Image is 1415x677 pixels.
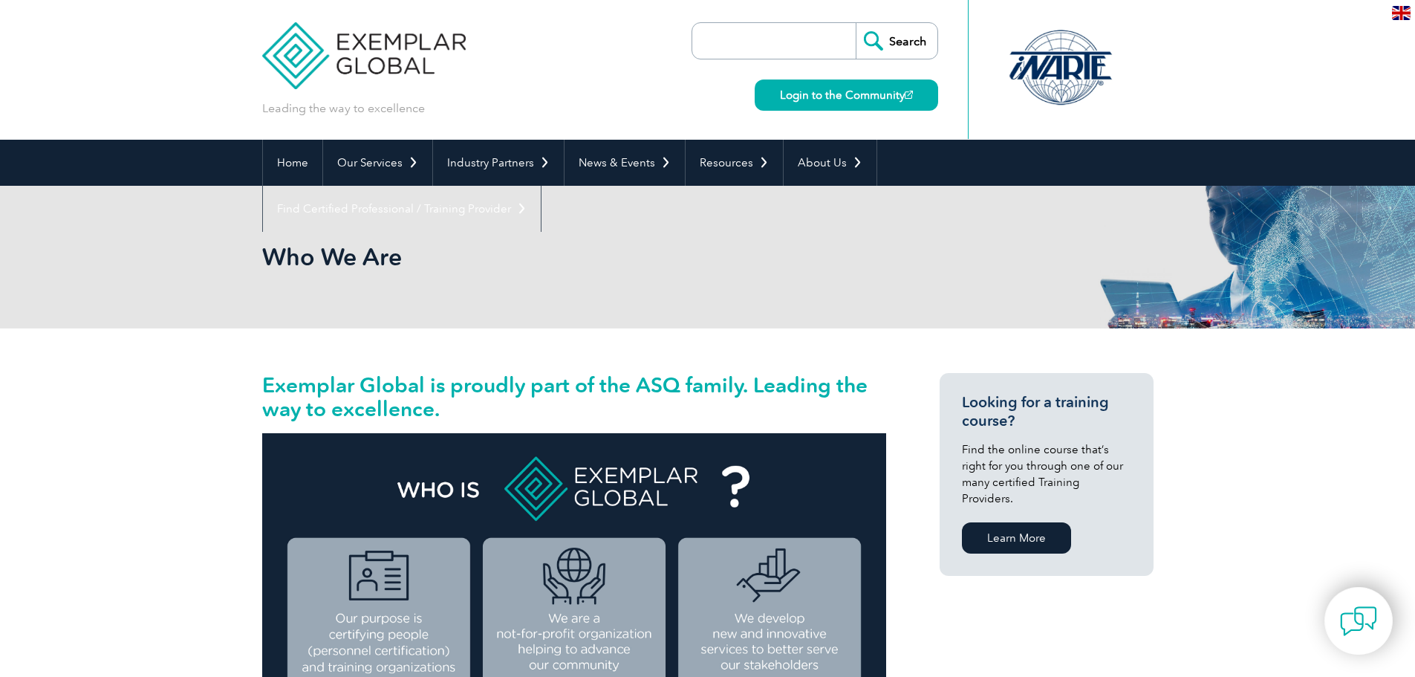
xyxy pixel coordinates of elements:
[962,441,1131,507] p: Find the online course that’s right for you through one of our many certified Training Providers.
[962,393,1131,430] h3: Looking for a training course?
[856,23,937,59] input: Search
[565,140,685,186] a: News & Events
[263,140,322,186] a: Home
[905,91,913,99] img: open_square.png
[262,100,425,117] p: Leading the way to excellence
[262,373,886,421] h2: Exemplar Global is proudly part of the ASQ family. Leading the way to excellence.
[755,80,938,111] a: Login to the Community
[784,140,876,186] a: About Us
[323,140,432,186] a: Our Services
[686,140,783,186] a: Resources
[263,186,541,232] a: Find Certified Professional / Training Provider
[433,140,564,186] a: Industry Partners
[1392,6,1411,20] img: en
[262,245,886,269] h2: Who We Are
[1340,603,1377,640] img: contact-chat.png
[962,522,1071,554] a: Learn More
